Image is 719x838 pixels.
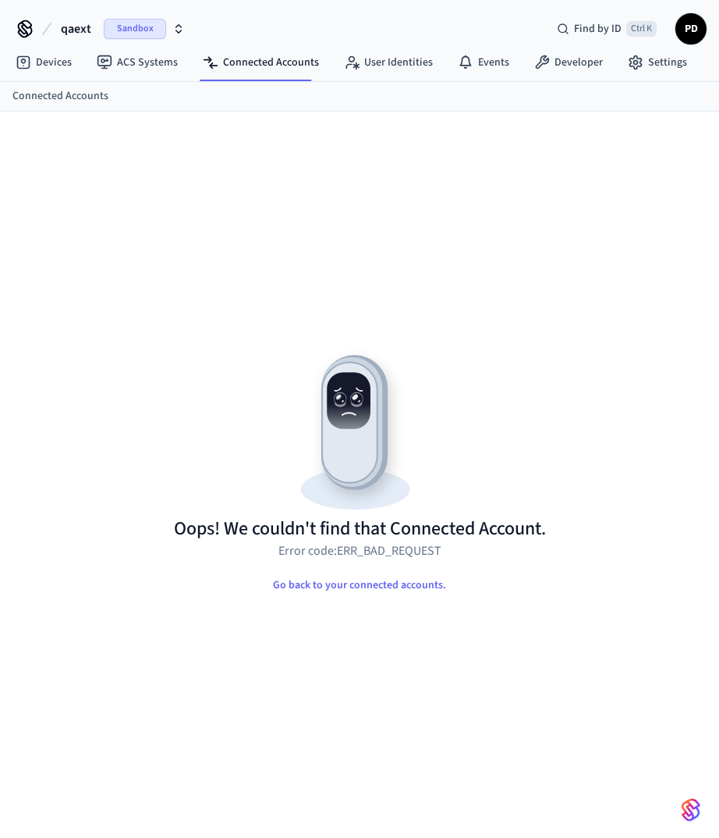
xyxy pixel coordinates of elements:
[675,13,707,44] button: PD
[190,48,331,76] a: Connected Accounts
[174,517,546,542] h1: Oops! We couldn't find that Connected Account.
[174,342,546,517] img: Resource not found
[12,88,108,105] a: Connected Accounts
[260,570,459,601] button: Go back to your connected accounts.
[104,19,166,39] span: Sandbox
[615,48,700,76] a: Settings
[84,48,190,76] a: ACS Systems
[278,542,441,560] p: Error code: ERR_BAD_REQUEST
[3,48,84,76] a: Devices
[544,15,669,43] div: Find by IDCtrl K
[677,15,705,43] span: PD
[331,48,445,76] a: User Identities
[626,21,657,37] span: Ctrl K
[682,797,700,822] img: SeamLogoGradient.69752ec5.svg
[445,48,522,76] a: Events
[574,21,622,37] span: Find by ID
[61,20,91,38] span: qaext
[522,48,615,76] a: Developer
